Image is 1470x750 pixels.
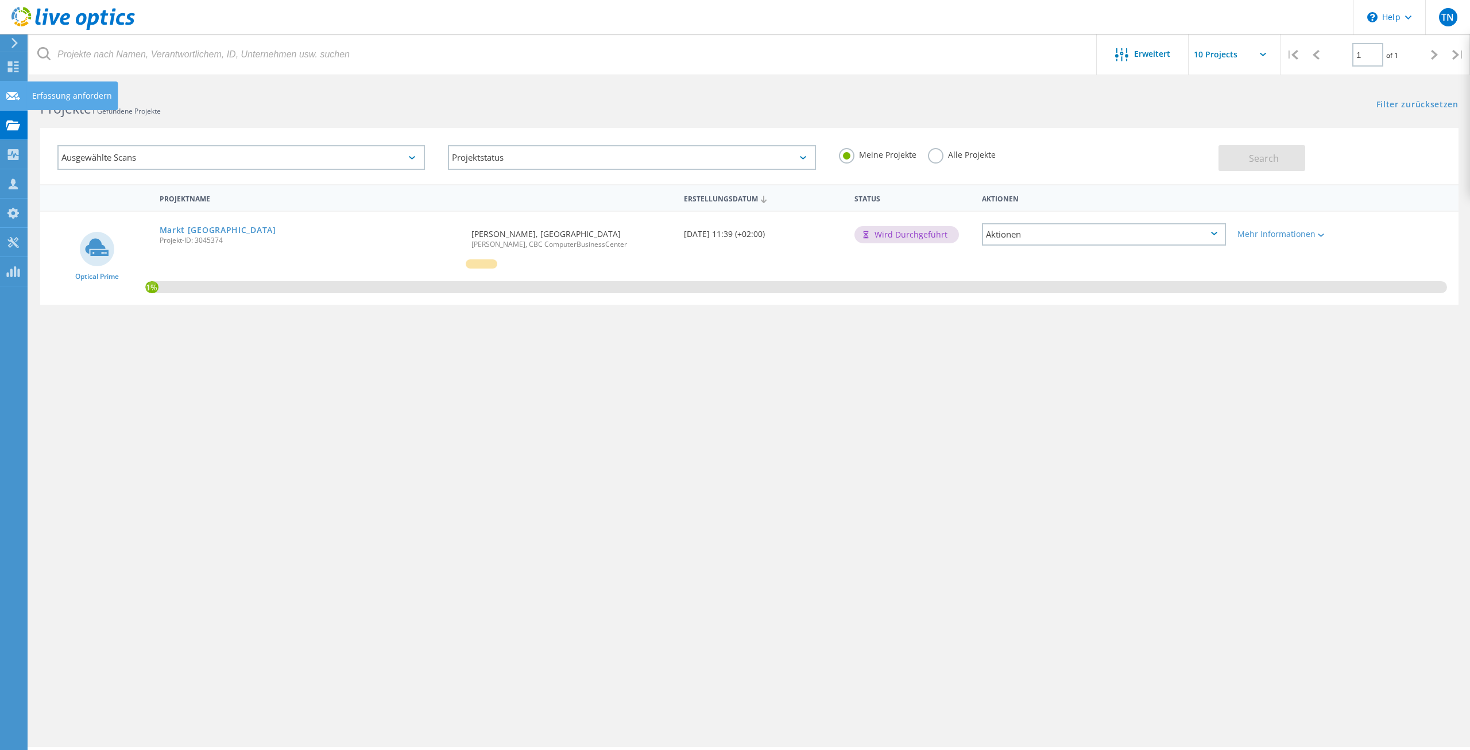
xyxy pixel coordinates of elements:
label: Alle Projekte [928,148,996,159]
a: Live Optics Dashboard [11,24,135,32]
div: Projektstatus [448,145,815,170]
div: Erfassung anfordern [32,92,112,100]
div: Ausgewählte Scans [57,145,425,170]
div: Mehr Informationen [1237,230,1340,238]
div: Projektname [154,187,466,208]
label: Meine Projekte [839,148,916,159]
div: [PERSON_NAME], [GEOGRAPHIC_DATA] [466,212,679,259]
span: 1 Gefundene Projekte [91,106,161,116]
button: Search [1218,145,1305,171]
span: Projekt-ID: 3045374 [160,237,460,244]
div: | [1281,34,1304,75]
input: Projekte nach Namen, Verantwortlichem, ID, Unternehmen usw. suchen [29,34,1097,75]
div: Aktionen [976,187,1232,208]
span: TN [1441,13,1454,22]
a: Markt [GEOGRAPHIC_DATA] [160,226,276,234]
span: [PERSON_NAME], CBC ComputerBusinessCenter [471,241,673,248]
span: Erweitert [1134,50,1170,58]
span: 1% [145,281,158,292]
span: Optical Prime [75,273,119,280]
div: [DATE] 11:39 (+02:00) [678,212,848,250]
div: Erstellungsdatum [678,187,848,209]
a: Filter zurücksetzen [1376,100,1459,110]
span: Search [1249,152,1279,165]
div: Aktionen [982,223,1226,246]
span: of 1 [1386,50,1398,60]
svg: \n [1367,12,1378,22]
div: Wird durchgeführt [854,226,959,243]
div: | [1446,34,1470,75]
div: Status [849,187,976,208]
